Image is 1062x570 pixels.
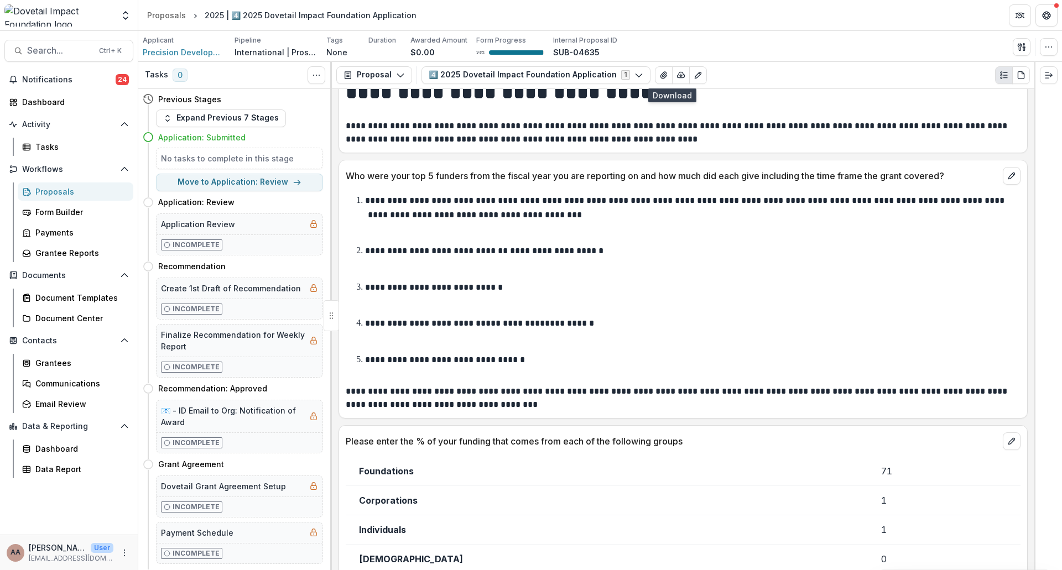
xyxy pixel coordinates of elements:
[18,203,133,221] a: Form Builder
[4,417,133,435] button: Open Data & Reporting
[346,435,998,448] p: Please enter the % of your funding that comes from each of the following groups
[11,549,20,556] div: Amit Antony Alex
[18,460,133,478] a: Data Report
[161,218,235,230] h5: Application Review
[161,283,301,294] h5: Create 1st Draft of Recommendation
[29,542,86,553] p: [PERSON_NAME] [PERSON_NAME]
[205,9,417,21] div: 2025 | 4️⃣ 2025 Dovetail Impact Foundation Application
[147,9,186,21] div: Proposals
[553,46,600,58] p: SUB-04635
[4,332,133,349] button: Open Contacts
[22,120,116,129] span: Activity
[336,66,412,84] button: Proposal
[4,266,133,284] button: Open Documents
[1012,66,1030,84] button: PDF view
[1009,4,1031,27] button: Partners
[18,309,133,327] a: Document Center
[156,109,286,127] button: Expand Previous 7 Stages
[689,66,707,84] button: Edit as form
[326,35,343,45] p: Tags
[476,35,526,45] p: Form Progress
[173,69,188,82] span: 0
[143,7,421,23] nav: breadcrumb
[22,96,124,108] div: Dashboard
[35,141,124,153] div: Tasks
[410,46,435,58] p: $0.00
[868,485,1021,515] td: 1
[346,515,868,544] td: Individuals
[161,153,318,164] h5: No tasks to complete in this stage
[158,458,224,470] h4: Grant Agreement
[368,35,396,45] p: Duration
[18,138,133,156] a: Tasks
[161,527,233,538] h5: Payment Schedule
[18,354,133,372] a: Grantees
[18,182,133,201] a: Proposals
[1003,432,1021,450] button: edit
[18,244,133,262] a: Grantee Reports
[22,165,116,174] span: Workflows
[173,438,220,448] p: Incomplete
[35,292,124,304] div: Document Templates
[143,46,226,58] a: Precision Development (PxD)
[995,66,1013,84] button: Plaintext view
[35,398,124,410] div: Email Review
[145,70,168,80] h3: Tasks
[346,485,868,515] td: Corporations
[35,463,124,475] div: Data Report
[161,405,305,428] h5: 📧 - ID Email to Org: Notification of Award
[173,240,220,250] p: Incomplete
[22,75,116,85] span: Notifications
[161,480,286,492] h5: Dovetail Grant Agreement Setup
[868,457,1021,486] td: 71
[553,35,617,45] p: Internal Proposal ID
[4,93,133,111] a: Dashboard
[35,186,124,197] div: Proposals
[116,74,129,85] span: 24
[173,304,220,314] p: Incomplete
[35,312,124,324] div: Document Center
[868,515,1021,544] td: 1
[158,132,246,143] h4: Application: Submitted
[22,271,116,280] span: Documents
[91,543,113,553] p: User
[18,374,133,393] a: Communications
[143,35,174,45] p: Applicant
[18,395,133,413] a: Email Review
[421,66,650,84] button: 4️⃣ 2025 Dovetail Impact Foundation Application1
[4,40,133,62] button: Search...
[35,443,124,454] div: Dashboard
[173,502,220,512] p: Incomplete
[4,4,113,27] img: Dovetail Impact Foundation logo
[158,260,226,272] h4: Recommendation
[18,289,133,307] a: Document Templates
[35,227,124,238] div: Payments
[173,362,220,372] p: Incomplete
[346,457,868,486] td: Foundations
[1035,4,1058,27] button: Get Help
[346,169,998,182] p: Who were your top 5 funders from the fiscal year you are reporting on and how much did each give ...
[308,66,325,84] button: Toggle View Cancelled Tasks
[35,247,124,259] div: Grantee Reports
[326,46,347,58] p: None
[18,440,133,458] a: Dashboard
[35,206,124,218] div: Form Builder
[235,35,261,45] p: Pipeline
[158,383,267,394] h4: Recommendation: Approved
[143,7,190,23] a: Proposals
[410,35,467,45] p: Awarded Amount
[22,422,116,431] span: Data & Reporting
[4,71,133,88] button: Notifications24
[22,336,116,346] span: Contacts
[161,329,305,352] h5: Finalize Recommendation for Weekly Report
[18,223,133,242] a: Payments
[97,45,124,57] div: Ctrl + K
[173,548,220,558] p: Incomplete
[35,357,124,369] div: Grantees
[1040,66,1058,84] button: Expand right
[158,196,235,208] h4: Application: Review
[476,49,485,56] p: 98 %
[655,66,673,84] button: View Attached Files
[4,160,133,178] button: Open Workflows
